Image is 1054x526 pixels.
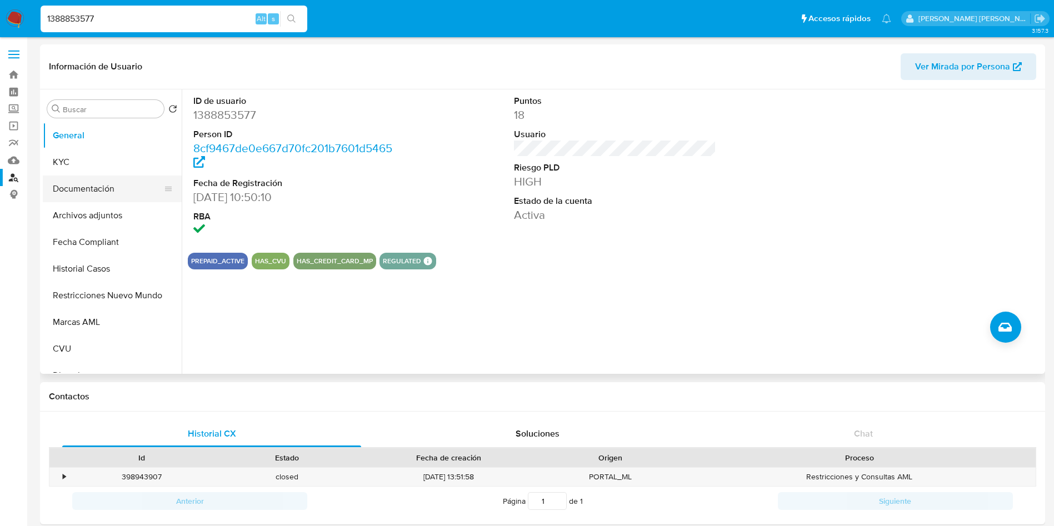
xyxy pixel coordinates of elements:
[918,13,1031,24] p: sandra.helbardt@mercadolibre.com
[193,140,392,172] a: 8cf9467de0e667d70fc201b7601d5465
[43,282,182,309] button: Restricciones Nuevo Mundo
[43,229,182,256] button: Fecha Compliant
[854,427,873,440] span: Chat
[580,495,583,507] span: 1
[69,468,214,486] div: 398943907
[222,452,352,463] div: Estado
[49,61,142,72] h1: Información de Usuario
[514,207,717,223] dd: Activa
[43,256,182,282] button: Historial Casos
[1034,13,1046,24] a: Salir
[193,177,396,189] dt: Fecha de Registración
[368,452,530,463] div: Fecha de creación
[63,472,66,482] div: •
[280,11,303,27] button: search-icon
[43,309,182,335] button: Marcas AML
[49,391,1036,402] h1: Contactos
[72,492,307,510] button: Anterior
[514,128,717,141] dt: Usuario
[168,104,177,117] button: Volver al orden por defecto
[514,174,717,189] dd: HIGH
[43,122,182,149] button: General
[901,53,1036,80] button: Ver Mirada por Persona
[516,427,560,440] span: Soluciones
[43,362,182,389] button: Direcciones
[193,211,396,223] dt: RBA
[538,468,683,486] div: PORTAL_ML
[882,14,891,23] a: Notificaciones
[77,452,207,463] div: Id
[188,427,236,440] span: Historial CX
[41,12,307,26] input: Buscar usuario o caso...
[193,95,396,107] dt: ID de usuario
[514,195,717,207] dt: Estado de la cuenta
[257,13,266,24] span: Alt
[691,452,1028,463] div: Proceso
[514,162,717,174] dt: Riesgo PLD
[43,149,182,176] button: KYC
[193,107,396,123] dd: 1388853577
[193,189,396,205] dd: [DATE] 10:50:10
[915,53,1010,80] span: Ver Mirada por Persona
[683,468,1036,486] div: Restricciones y Consultas AML
[546,452,676,463] div: Origen
[514,95,717,107] dt: Puntos
[43,335,182,362] button: CVU
[514,107,717,123] dd: 18
[778,492,1013,510] button: Siguiente
[52,104,61,113] button: Buscar
[503,492,583,510] span: Página de
[808,13,871,24] span: Accesos rápidos
[193,128,396,141] dt: Person ID
[214,468,360,486] div: closed
[360,468,538,486] div: [DATE] 13:51:58
[43,202,182,229] button: Archivos adjuntos
[272,13,275,24] span: s
[63,104,159,114] input: Buscar
[43,176,173,202] button: Documentación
